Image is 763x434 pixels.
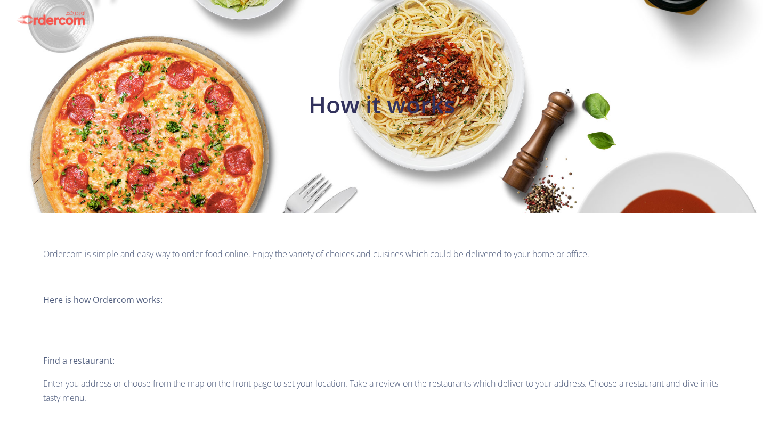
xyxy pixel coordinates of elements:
strong: Find a restaurant: [43,355,115,366]
h1: How it works [43,87,720,122]
p: Ordercom is simple and easy way to order food online. Enjoy the variety of choices and cuisines w... [43,247,720,261]
p: Enter you address or choose from the map on the front page to set your location. Take a review on... [43,376,720,405]
strong: Here is how Ordercom works: [43,294,163,306]
img: 9b12a267-df9c-4cc1-8dcd-4ab78e5e03ba_logo.jpg [17,9,85,25]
